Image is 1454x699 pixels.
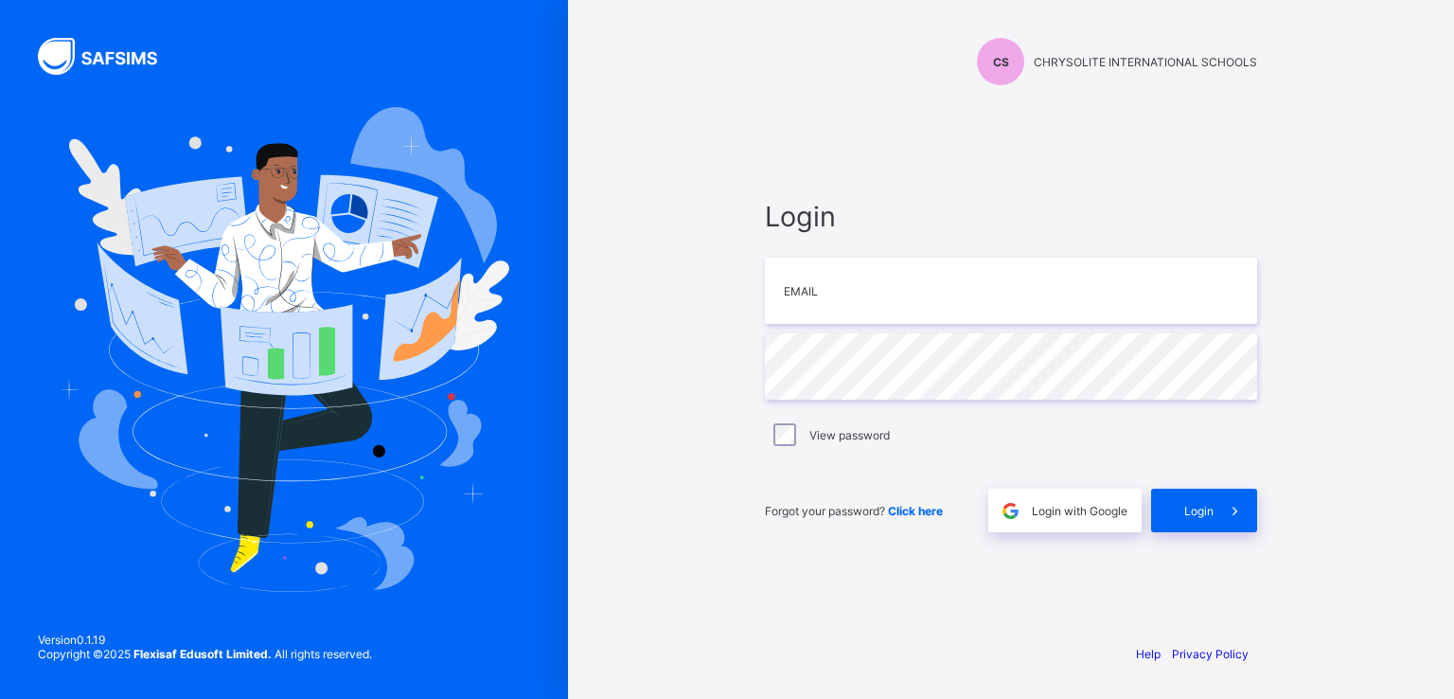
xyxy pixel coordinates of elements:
span: Forgot your password? [765,504,943,518]
img: Hero Image [59,107,509,592]
a: Click here [888,504,943,518]
img: google.396cfc9801f0270233282035f929180a.svg [1000,500,1021,522]
span: Login [1184,504,1214,518]
a: Help [1136,647,1161,661]
strong: Flexisaf Edusoft Limited. [133,647,272,661]
span: Copyright © 2025 All rights reserved. [38,647,372,661]
span: CS [993,55,1009,69]
img: SAFSIMS Logo [38,38,180,75]
label: View password [809,428,890,442]
span: Version 0.1.19 [38,633,372,647]
span: Login [765,200,1257,233]
a: Privacy Policy [1172,647,1249,661]
span: CHRYSOLITE INTERNATIONAL SCHOOLS [1034,55,1257,69]
span: Login with Google [1032,504,1127,518]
